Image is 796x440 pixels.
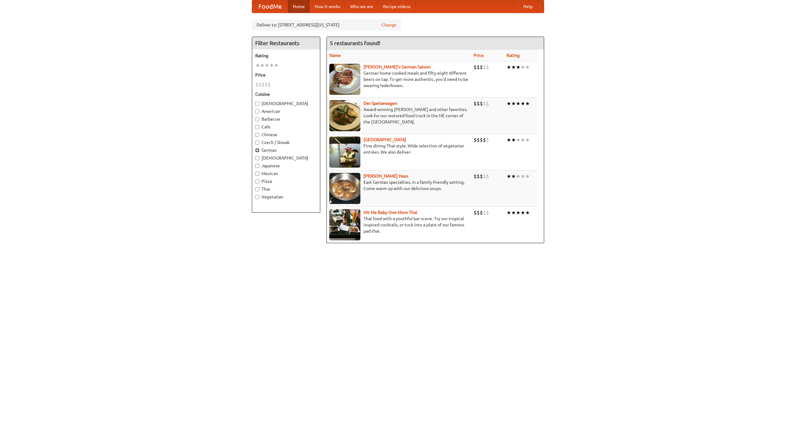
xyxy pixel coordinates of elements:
li: $ [477,173,480,180]
li: ★ [521,100,525,107]
li: $ [483,137,486,143]
li: $ [480,100,483,107]
p: East German specialties, in a family-friendly setting. Come warm up with our delicious soups. [329,179,469,192]
h4: Filter Restaurants [252,37,320,49]
input: [DEMOGRAPHIC_DATA] [255,102,259,106]
ng-pluralize: 5 restaurants found! [330,40,380,46]
li: $ [480,209,483,216]
li: ★ [516,64,521,71]
img: speisewagen.jpg [329,100,360,131]
label: Thai [255,186,317,192]
li: $ [483,209,486,216]
li: $ [483,173,486,180]
input: Barbecue [255,117,259,121]
li: ★ [521,137,525,143]
label: [DEMOGRAPHIC_DATA] [255,155,317,161]
a: [PERSON_NAME] Haus [363,174,408,178]
li: $ [477,64,480,71]
li: ★ [525,137,530,143]
li: ★ [521,209,525,216]
li: ★ [516,173,521,180]
input: Cafe [255,125,259,129]
a: [PERSON_NAME]'s German Saloon [363,64,431,69]
h5: Price [255,72,317,78]
a: Help [518,0,538,13]
b: Hit Me Baby One More Thai [363,210,417,215]
li: ★ [525,209,530,216]
input: Japanese [255,164,259,168]
li: $ [480,137,483,143]
li: $ [474,64,477,71]
input: Czech / Slovak [255,141,259,145]
img: satay.jpg [329,137,360,168]
p: Thai food with a youthful bar scene. Try our tropical inspired cocktails, or tuck into a plate of... [329,215,469,234]
li: $ [474,209,477,216]
li: $ [268,81,271,88]
input: German [255,148,259,152]
label: Barbecue [255,116,317,122]
li: $ [477,209,480,216]
li: ★ [269,62,274,69]
input: Chinese [255,133,259,137]
input: American [255,109,259,113]
li: ★ [525,64,530,71]
img: esthers.jpg [329,64,360,95]
li: $ [474,173,477,180]
p: Fine dining Thai-style. Wide selection of vegetarian entrées. We also deliver. [329,143,469,155]
label: Vegetarian [255,194,317,200]
label: Pizza [255,178,317,184]
a: Der Speisewagen [363,101,397,106]
li: ★ [511,100,516,107]
label: Japanese [255,163,317,169]
li: $ [483,100,486,107]
a: Name [329,53,341,58]
li: $ [486,173,489,180]
li: ★ [521,173,525,180]
a: Who we are [345,0,378,13]
a: Rating [507,53,520,58]
li: ★ [525,173,530,180]
li: $ [474,100,477,107]
a: Price [474,53,484,58]
input: Pizza [255,179,259,183]
div: Deliver to: [STREET_ADDRESS][US_STATE] [252,19,401,30]
label: American [255,108,317,114]
li: $ [486,209,489,216]
a: Home [288,0,310,13]
label: Chinese [255,132,317,138]
a: Change [382,22,396,28]
a: How it works [310,0,345,13]
li: $ [255,81,258,88]
a: FoodMe [252,0,288,13]
li: $ [483,64,486,71]
img: babythai.jpg [329,209,360,240]
label: Czech / Slovak [255,139,317,146]
label: [DEMOGRAPHIC_DATA] [255,100,317,107]
li: $ [477,100,480,107]
li: ★ [511,209,516,216]
li: ★ [511,173,516,180]
img: kohlhaus.jpg [329,173,360,204]
li: ★ [255,62,260,69]
li: ★ [260,62,265,69]
li: $ [261,81,265,88]
li: ★ [507,64,511,71]
li: $ [486,64,489,71]
li: ★ [521,64,525,71]
li: ★ [265,62,269,69]
input: Vegetarian [255,195,259,199]
li: ★ [274,62,279,69]
li: ★ [507,137,511,143]
h5: Rating [255,53,317,59]
li: $ [265,81,268,88]
li: ★ [511,64,516,71]
li: ★ [511,137,516,143]
li: $ [474,137,477,143]
li: $ [486,137,489,143]
li: ★ [516,137,521,143]
a: [GEOGRAPHIC_DATA] [363,137,406,142]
